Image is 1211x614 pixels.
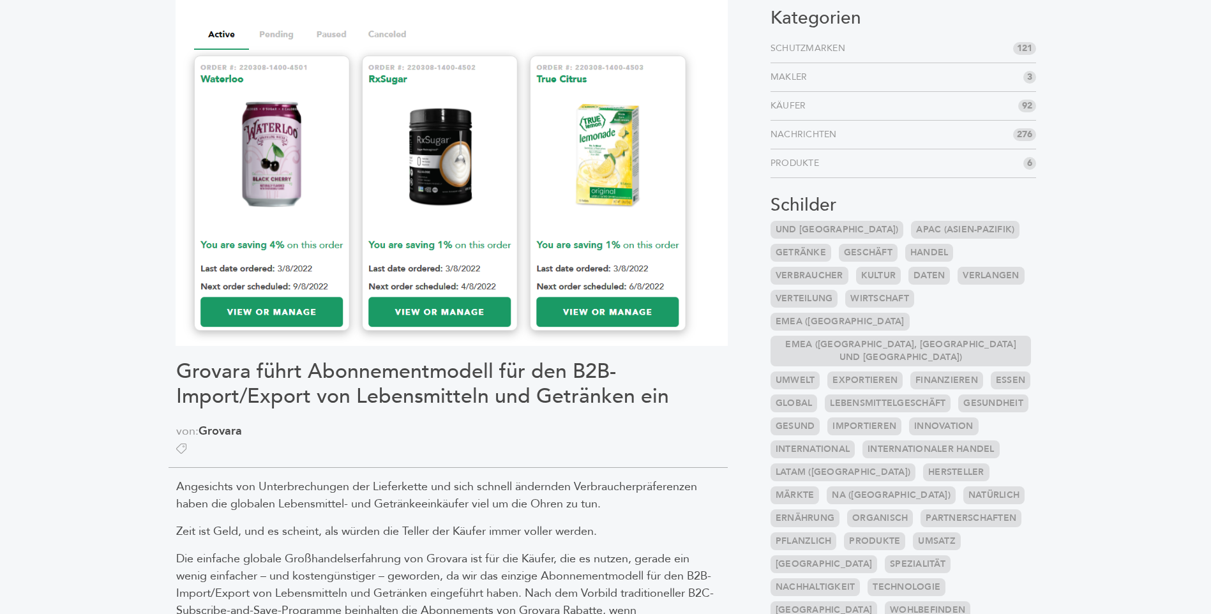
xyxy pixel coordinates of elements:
[176,479,697,512] span: Angesichts von Unterbrechungen der Lieferkette und sich schnell ändernden Verbraucherpräferenzen ...
[771,371,820,389] a: Umwelt
[771,440,855,458] a: International
[827,486,956,504] a: NA ([GEOGRAPHIC_DATA])
[771,336,1032,366] a: EMEA ([GEOGRAPHIC_DATA], [GEOGRAPHIC_DATA] und [GEOGRAPHIC_DATA])
[771,578,861,596] a: Nachhaltigkeit
[856,267,901,285] a: Kultur
[921,509,1021,527] a: Partnerschaften
[1013,128,1036,141] span: 276
[847,509,913,527] a: Organisch
[771,532,837,550] a: Pflanzlich
[827,371,903,389] a: Exportieren
[771,244,831,262] a: Getränke
[771,417,820,435] a: Gesund
[771,267,848,285] a: Verbraucher
[771,128,842,141] a: Nachrichten
[771,8,1037,29] h3: Kategorien
[908,267,950,285] a: Daten
[868,578,945,596] a: Technologie
[839,244,898,262] a: Geschäft
[1013,42,1036,55] span: 121
[771,221,904,239] a: und [GEOGRAPHIC_DATA])
[771,509,839,527] a: Ernährung
[771,486,820,504] a: Märkte
[991,371,1030,389] a: Essen
[771,394,818,412] a: Global
[771,313,910,331] a: EMEA ([GEOGRAPHIC_DATA]
[825,394,951,412] a: Lebensmittelgeschäft
[176,359,720,408] h1: Grovara führt Abonnementmodell für den B2B-Import/Export von Lebensmitteln und Getränken ein
[771,71,813,84] a: Makler
[771,195,1037,216] h3: Schilder
[1023,157,1036,170] span: 6
[771,42,850,55] a: Schutzmarken
[771,463,915,481] a: LATAM ([GEOGRAPHIC_DATA])
[909,417,979,435] a: Innovation
[771,290,838,308] a: Verteilung
[913,532,961,550] a: Umsatz
[844,532,905,550] a: Produkte
[911,221,1019,239] a: APAC (Asien-Pazifik)
[771,555,877,573] a: [GEOGRAPHIC_DATA]
[963,486,1025,504] a: Natürlich
[862,440,1000,458] a: Internationaler Handel
[176,523,597,539] span: Zeit ist Geld, und es scheint, als würden die Teller der Käufer immer voller werden.
[958,394,1028,412] a: Gesundheit
[771,100,811,112] a: Käufer
[923,463,989,481] a: Hersteller
[885,555,951,573] a: Spezialität
[1023,71,1036,84] span: 3
[958,267,1024,285] a: Verlangen
[845,290,914,308] a: Wirtschaft
[199,423,242,439] a: Grovara
[1018,100,1036,112] span: 92
[827,417,901,435] a: Importieren
[905,244,954,262] a: Handel
[176,423,720,440] span: von:
[771,157,824,170] a: Produkte
[910,371,983,389] a: Finanzieren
